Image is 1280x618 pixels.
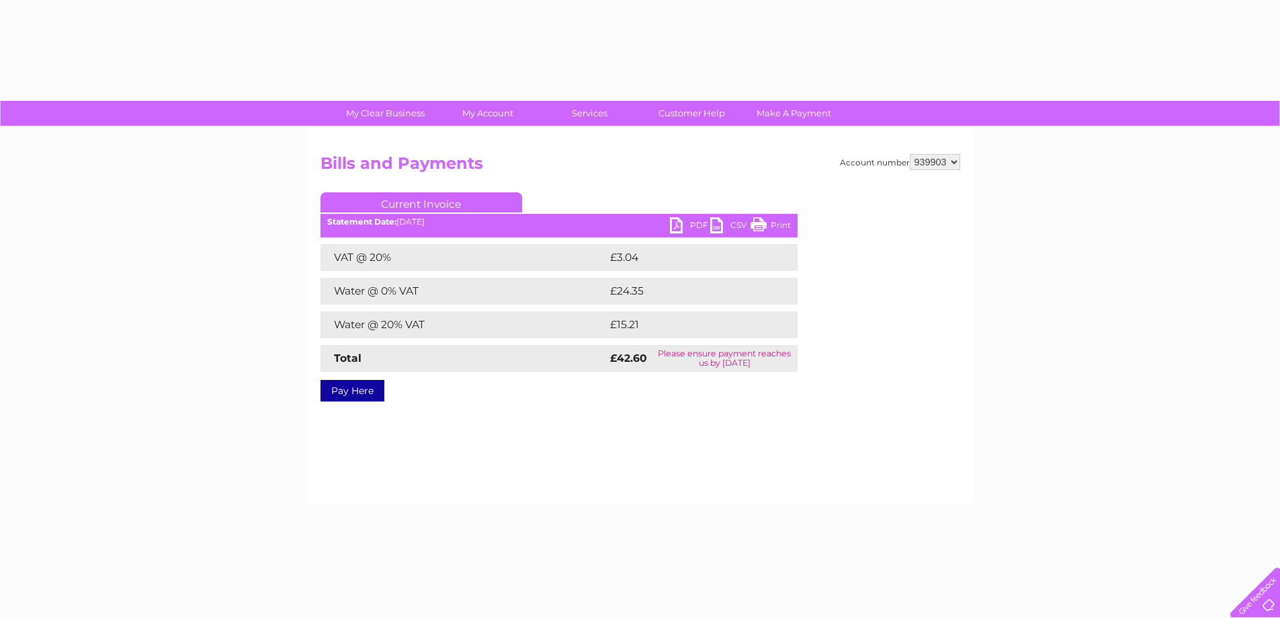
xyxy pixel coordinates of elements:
[534,101,645,126] a: Services
[610,352,647,364] strong: £42.60
[652,345,797,372] td: Please ensure payment reaches us by [DATE]
[751,217,791,237] a: Print
[636,101,747,126] a: Customer Help
[840,154,960,170] div: Account number
[607,311,767,338] td: £15.21
[670,217,710,237] a: PDF
[330,101,441,126] a: My Clear Business
[607,244,767,271] td: £3.04
[327,217,396,227] b: Statement Date:
[334,352,361,364] strong: Total
[321,154,960,180] h2: Bills and Payments
[738,101,849,126] a: Make A Payment
[321,192,522,213] a: Current Invoice
[710,217,751,237] a: CSV
[321,380,384,401] a: Pay Here
[321,278,607,305] td: Water @ 0% VAT
[321,311,607,338] td: Water @ 20% VAT
[321,244,607,271] td: VAT @ 20%
[432,101,543,126] a: My Account
[321,217,798,227] div: [DATE]
[607,278,770,305] td: £24.35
